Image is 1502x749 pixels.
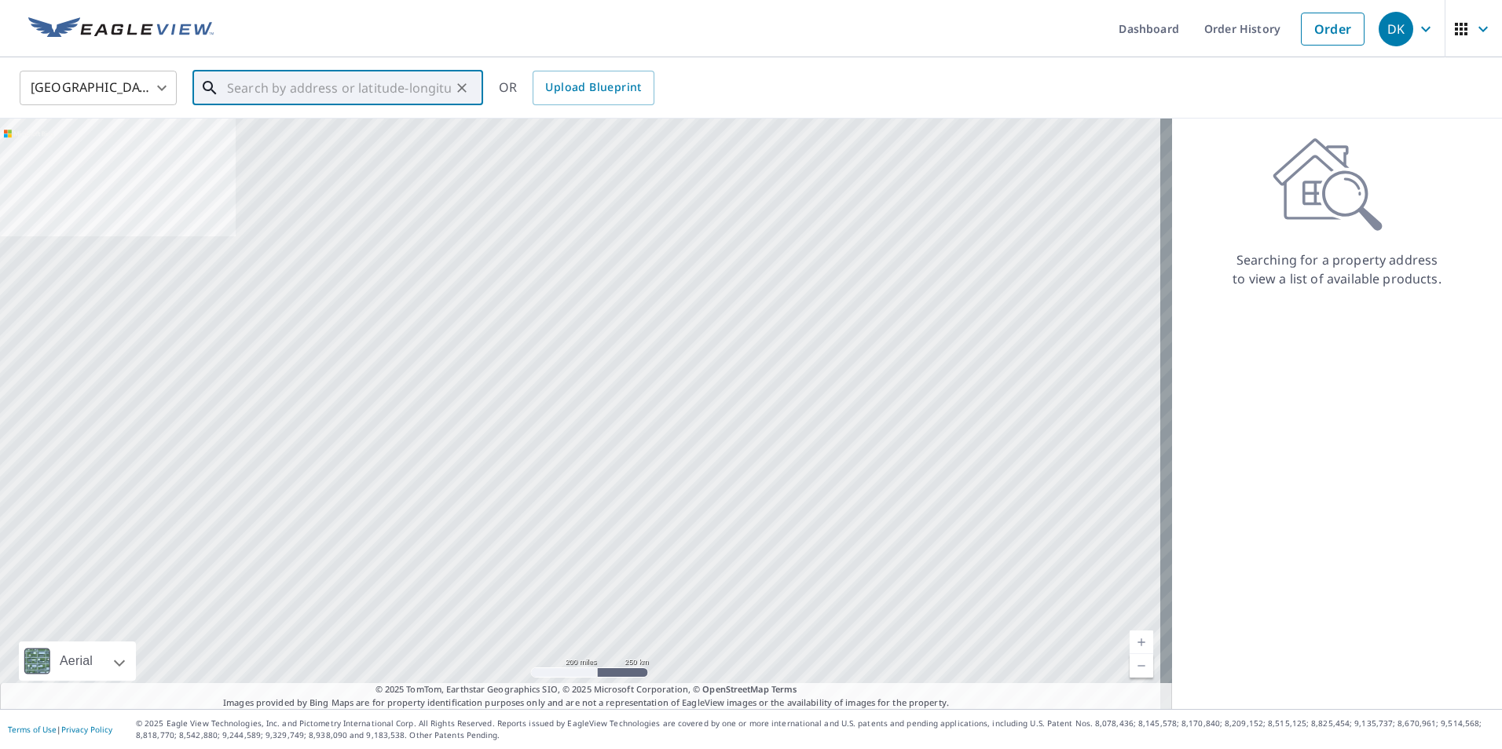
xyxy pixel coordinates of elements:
button: Clear [451,77,473,99]
a: Current Level 5, Zoom Out [1130,654,1153,678]
img: EV Logo [28,17,214,41]
p: © 2025 Eagle View Technologies, Inc. and Pictometry International Corp. All Rights Reserved. Repo... [136,718,1494,741]
span: © 2025 TomTom, Earthstar Geographics SIO, © 2025 Microsoft Corporation, © [375,683,797,696]
input: Search by address or latitude-longitude [227,66,451,110]
div: [GEOGRAPHIC_DATA] [20,66,177,110]
a: Upload Blueprint [533,71,654,105]
div: OR [499,71,654,105]
a: Current Level 5, Zoom In [1130,630,1153,654]
a: Privacy Policy [61,724,112,735]
div: DK [1379,12,1413,46]
a: Order [1301,13,1365,46]
span: Upload Blueprint [545,78,641,97]
a: Terms [771,683,797,695]
p: | [8,725,112,734]
div: Aerial [19,641,136,681]
a: Terms of Use [8,724,57,735]
a: OpenStreetMap [702,683,768,695]
div: Aerial [55,641,97,681]
p: Searching for a property address to view a list of available products. [1232,250,1442,288]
